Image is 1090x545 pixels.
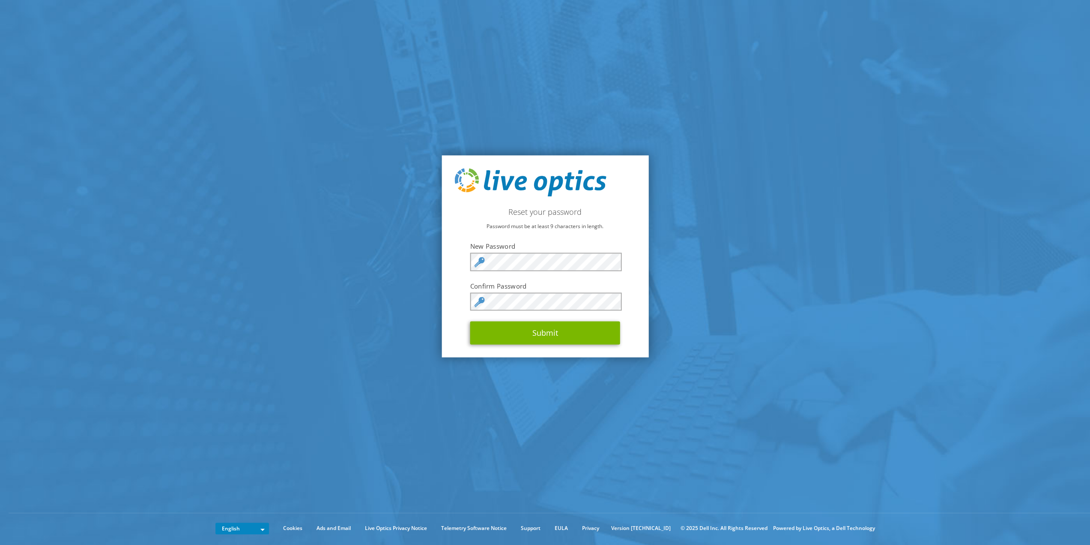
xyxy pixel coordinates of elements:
[607,524,675,533] li: Version [TECHNICAL_ID]
[454,222,636,231] p: Password must be at least 9 characters in length.
[435,524,513,533] a: Telemetry Software Notice
[676,524,772,533] li: © 2025 Dell Inc. All Rights Reserved
[470,242,620,250] label: New Password
[454,207,636,217] h2: Reset your password
[310,524,357,533] a: Ads and Email
[576,524,606,533] a: Privacy
[358,524,433,533] a: Live Optics Privacy Notice
[454,168,606,196] img: live_optics_svg.svg
[470,322,620,345] button: Submit
[277,524,309,533] a: Cookies
[470,282,620,290] label: Confirm Password
[514,524,547,533] a: Support
[773,524,875,533] li: Powered by Live Optics, a Dell Technology
[548,524,574,533] a: EULA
